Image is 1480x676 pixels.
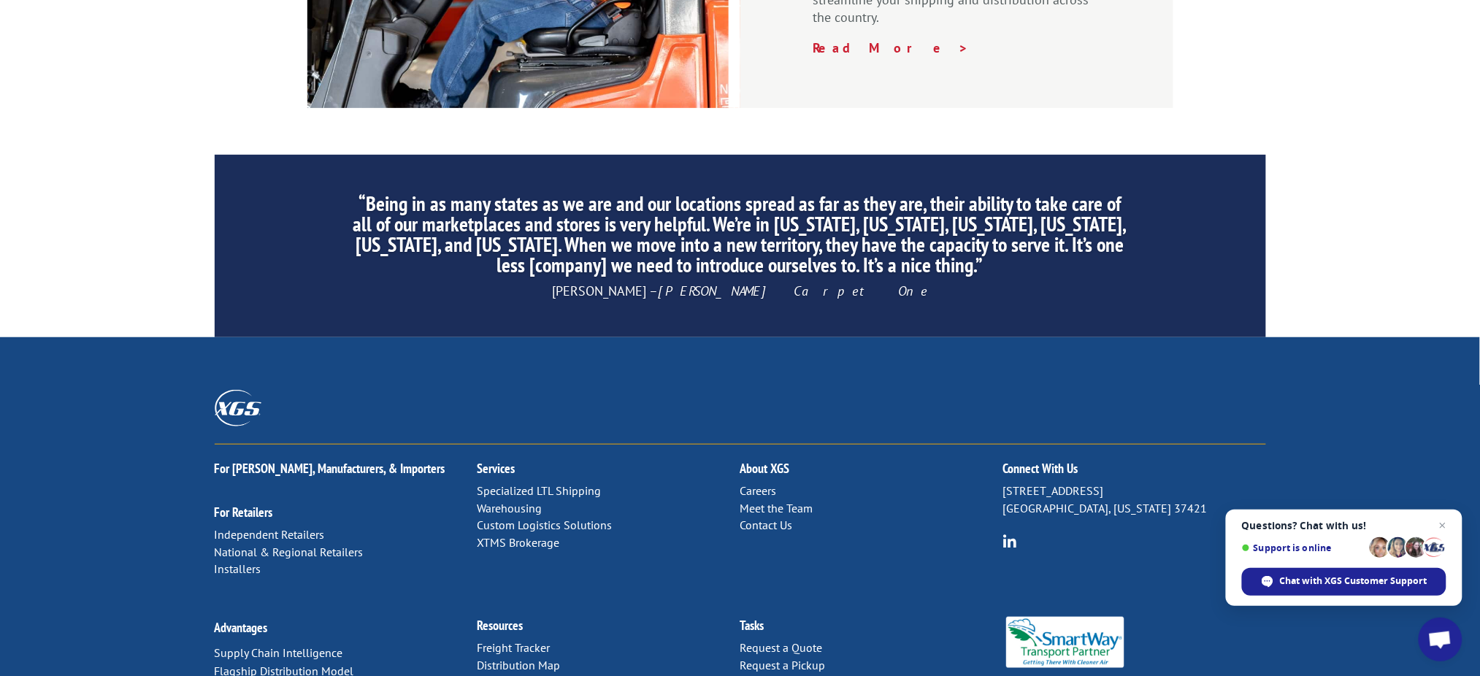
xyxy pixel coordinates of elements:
a: Careers [740,483,777,498]
a: About XGS [740,460,790,477]
span: Support is online [1242,542,1365,553]
a: XTMS Brokerage [478,535,560,550]
a: Request a Quote [740,640,823,655]
span: [PERSON_NAME] – [552,283,928,299]
span: Chat with XGS Customer Support [1280,575,1427,588]
img: group-6 [1003,534,1017,548]
a: Distribution Map [478,658,561,672]
a: Services [478,460,515,477]
em: [PERSON_NAME] Carpet One [658,283,928,299]
a: Installers [215,561,261,576]
h2: “Being in as many states as we are and our locations spread as far as they are, their ability to ... [351,193,1128,283]
a: Supply Chain Intelligence [215,645,343,660]
a: Freight Tracker [478,640,551,655]
p: [STREET_ADDRESS] [GEOGRAPHIC_DATA], [US_STATE] 37421 [1003,483,1266,518]
a: Custom Logistics Solutions [478,518,613,532]
a: Open chat [1419,618,1462,661]
img: XGS_Logos_ALL_2024_All_White [215,390,261,426]
h2: Tasks [740,619,1003,639]
a: For Retailers [215,504,273,521]
a: For [PERSON_NAME], Manufacturers, & Importers [215,460,445,477]
a: Advantages [215,619,268,636]
a: National & Regional Retailers [215,545,364,559]
img: Smartway_Logo [1003,617,1128,668]
a: Contact Us [740,518,793,532]
a: Resources [478,617,524,634]
a: Request a Pickup [740,658,826,672]
span: Chat with XGS Customer Support [1242,568,1446,596]
h2: Connect With Us [1003,462,1266,483]
a: Independent Retailers [215,527,325,542]
a: Read More > [813,39,970,56]
a: Specialized LTL Shipping [478,483,602,498]
a: Meet the Team [740,501,813,515]
span: Questions? Chat with us! [1242,520,1446,531]
a: Warehousing [478,501,542,515]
